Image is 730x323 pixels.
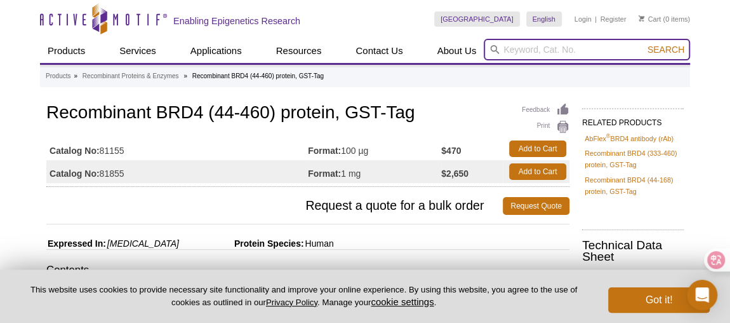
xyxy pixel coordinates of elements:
a: Register [600,15,626,24]
h2: Technical Data Sheet [582,240,684,263]
a: AbFlex®BRD4 antibody (rAb) [585,133,674,144]
li: Recombinant BRD4 (44-460) protein, GST-Tag [192,72,324,79]
span: Request a quote for a bulk order [46,197,503,215]
a: Contact Us [348,39,410,63]
li: | [595,11,597,27]
sup: ® [606,133,611,139]
input: Keyword, Cat. No. [484,39,690,60]
a: Recombinant Proteins & Enzymes [83,71,179,82]
a: About Us [430,39,484,63]
h2: Enabling Epigenetics Research [173,15,300,27]
a: Services [112,39,164,63]
h2: RELATED PRODUCTS [582,108,684,131]
td: 81855 [46,160,308,183]
span: Search [647,45,684,55]
img: Your Cart [639,15,644,22]
a: Add to Cart [509,141,566,157]
strong: Format: [308,145,341,156]
a: English [526,11,562,27]
li: » [74,72,77,79]
div: Open Intercom Messenger [687,280,717,310]
a: Cart [639,15,661,24]
span: Protein Species: [182,238,304,249]
td: 100 µg [308,137,441,160]
a: Privacy Policy [266,298,317,307]
a: Applications [183,39,249,63]
p: This website uses cookies to provide necessary site functionality and improve your online experie... [20,284,587,308]
td: 1 mg [308,160,441,183]
button: Search [644,44,688,55]
strong: Format: [308,168,341,179]
a: Products [46,71,70,82]
span: Human [303,238,333,249]
strong: $2,650 [441,168,468,179]
td: 81155 [46,137,308,160]
li: » [183,72,187,79]
strong: Catalog No: [50,145,100,156]
a: Request Quote [503,197,569,215]
a: Add to Cart [509,163,566,180]
h3: Contents [46,263,569,280]
button: Got it! [608,287,710,313]
span: Expressed In: [46,238,106,249]
a: Feedback [522,103,569,117]
li: (0 items) [639,11,690,27]
strong: $470 [441,145,461,156]
a: Products [40,39,93,63]
a: [GEOGRAPHIC_DATA] [434,11,520,27]
i: [MEDICAL_DATA] [107,238,179,249]
a: Print [522,120,569,134]
a: Recombinant BRD4 (333-460) protein, GST-Tag [585,148,681,170]
strong: Catalog No: [50,168,100,179]
a: Resources [269,39,329,63]
a: Login [574,15,592,24]
button: cookie settings [371,296,434,307]
a: Recombinant BRD4 (44-168) protein, GST-Tag [585,174,681,197]
h1: Recombinant BRD4 (44-460) protein, GST-Tag [46,103,569,125]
